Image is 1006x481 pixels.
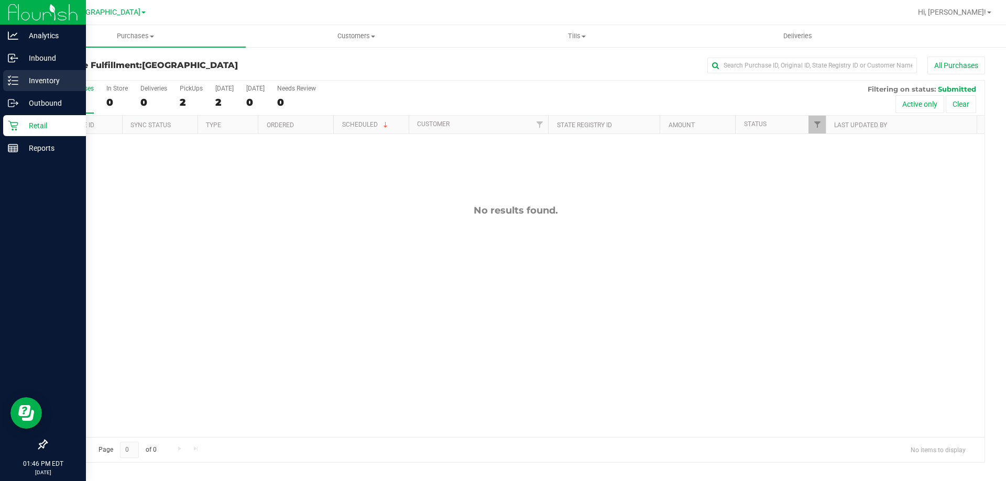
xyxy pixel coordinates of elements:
[902,442,974,457] span: No items to display
[246,85,265,92] div: [DATE]
[206,121,221,129] a: Type
[8,98,18,108] inline-svg: Outbound
[142,60,238,70] span: [GEOGRAPHIC_DATA]
[342,121,390,128] a: Scheduled
[868,85,936,93] span: Filtering on status:
[466,25,687,47] a: Tills
[557,121,612,129] a: State Registry ID
[707,58,917,73] input: Search Purchase ID, Original ID, State Registry ID or Customer Name...
[246,96,265,108] div: 0
[938,85,976,93] span: Submitted
[8,75,18,86] inline-svg: Inventory
[140,85,167,92] div: Deliveries
[744,120,767,128] a: Status
[687,25,908,47] a: Deliveries
[90,442,165,458] span: Page of 0
[18,142,81,154] p: Reports
[215,96,234,108] div: 2
[47,205,985,216] div: No results found.
[918,8,986,16] span: Hi, [PERSON_NAME]!
[10,397,42,429] iframe: Resource center
[215,85,234,92] div: [DATE]
[246,31,466,41] span: Customers
[8,120,18,131] inline-svg: Retail
[531,116,548,133] a: Filter
[417,120,450,128] a: Customer
[8,30,18,41] inline-svg: Analytics
[106,96,128,108] div: 0
[808,116,826,133] a: Filter
[277,85,316,92] div: Needs Review
[46,61,359,70] h3: Purchase Fulfillment:
[18,29,81,42] p: Analytics
[5,468,81,476] p: [DATE]
[669,121,695,129] a: Amount
[8,143,18,153] inline-svg: Reports
[267,121,294,129] a: Ordered
[18,74,81,87] p: Inventory
[277,96,316,108] div: 0
[895,95,944,113] button: Active only
[180,96,203,108] div: 2
[467,31,686,41] span: Tills
[18,52,81,64] p: Inbound
[8,53,18,63] inline-svg: Inbound
[140,96,167,108] div: 0
[25,25,246,47] a: Purchases
[18,119,81,132] p: Retail
[5,459,81,468] p: 01:46 PM EDT
[246,25,466,47] a: Customers
[180,85,203,92] div: PickUps
[18,97,81,109] p: Outbound
[769,31,826,41] span: Deliveries
[25,31,246,41] span: Purchases
[106,85,128,92] div: In Store
[130,121,171,129] a: Sync Status
[927,57,985,74] button: All Purchases
[69,8,140,17] span: [GEOGRAPHIC_DATA]
[946,95,976,113] button: Clear
[834,121,887,129] a: Last Updated By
